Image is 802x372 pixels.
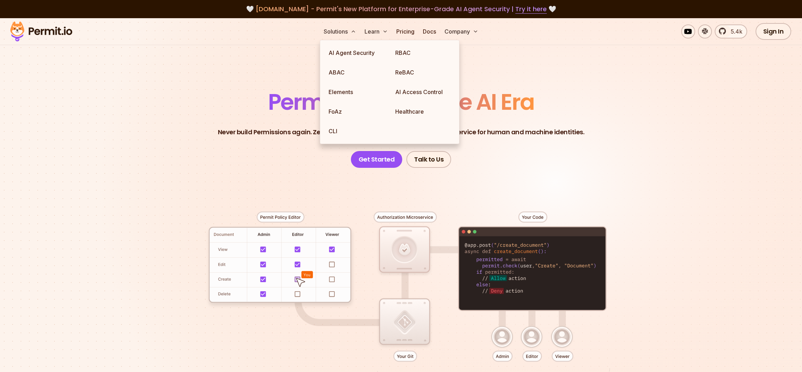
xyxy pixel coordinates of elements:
[323,43,390,63] a: AI Agent Security
[756,23,792,40] a: Sign In
[390,82,456,102] a: AI Access Control
[393,24,417,38] a: Pricing
[390,102,456,121] a: Healthcare
[390,63,456,82] a: ReBAC
[323,102,390,121] a: FoAz
[321,24,359,38] button: Solutions
[7,20,75,43] img: Permit logo
[406,151,451,168] a: Talk to Us
[727,27,742,36] span: 5.4k
[515,5,547,14] a: Try it here
[390,43,456,63] a: RBAC
[442,24,481,38] button: Company
[420,24,439,38] a: Docs
[323,121,390,141] a: CLI
[362,24,391,38] button: Learn
[323,82,390,102] a: Elements
[323,63,390,82] a: ABAC
[218,127,584,137] p: Never build Permissions again. Zero-latency fine-grained authorization as a service for human and...
[268,86,534,117] span: Permissions for The AI Era
[17,4,785,14] div: 🤍 🤍
[715,24,747,38] a: 5.4k
[256,5,547,13] span: [DOMAIN_NAME] - Permit's New Platform for Enterprise-Grade AI Agent Security |
[351,151,403,168] a: Get Started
